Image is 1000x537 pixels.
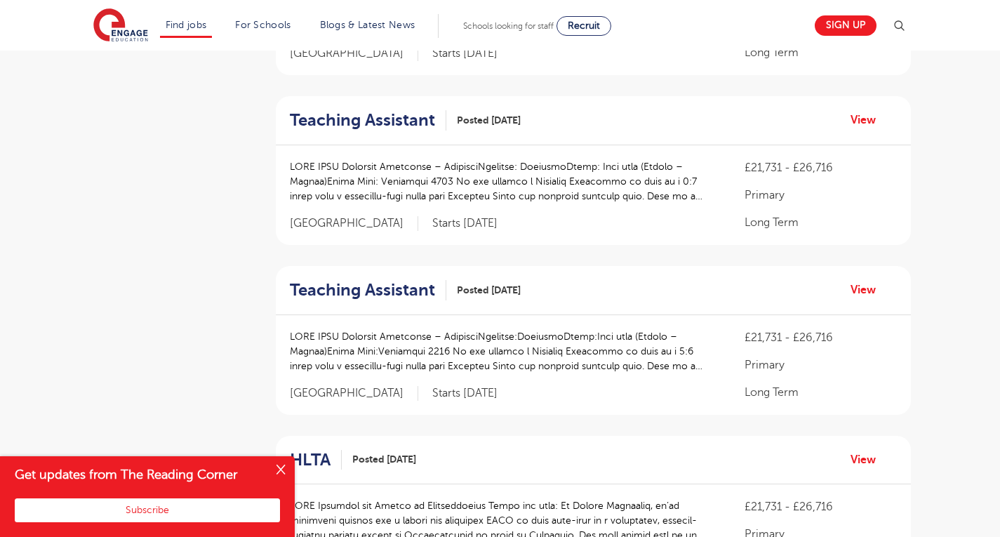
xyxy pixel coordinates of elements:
[432,46,498,61] p: Starts [DATE]
[290,450,331,470] h2: HLTA
[745,187,896,204] p: Primary
[851,111,886,129] a: View
[290,280,446,300] a: Teaching Assistant
[290,46,418,61] span: [GEOGRAPHIC_DATA]
[851,451,886,469] a: View
[15,466,265,484] h4: Get updates from The Reading Corner
[166,20,207,30] a: Find jobs
[290,329,717,373] p: LORE IPSU Dolorsit Ametconse – AdipisciNgelitse:DoeiusmoDtemp:Inci utla (Etdolo – Magnaa)Enima Mi...
[745,214,896,231] p: Long Term
[290,110,435,131] h2: Teaching Assistant
[290,110,446,131] a: Teaching Assistant
[352,452,416,467] span: Posted [DATE]
[457,113,521,128] span: Posted [DATE]
[463,21,554,31] span: Schools looking for staff
[235,20,291,30] a: For Schools
[851,281,886,299] a: View
[457,283,521,298] span: Posted [DATE]
[815,15,876,36] a: Sign up
[556,16,611,36] a: Recruit
[93,8,148,44] img: Engage Education
[267,456,295,484] button: Close
[745,498,896,515] p: £21,731 - £26,716
[290,280,435,300] h2: Teaching Assistant
[745,159,896,176] p: £21,731 - £26,716
[15,498,280,522] button: Subscribe
[320,20,415,30] a: Blogs & Latest News
[432,386,498,401] p: Starts [DATE]
[290,450,342,470] a: HLTA
[745,384,896,401] p: Long Term
[568,20,600,31] span: Recruit
[745,329,896,346] p: £21,731 - £26,716
[432,216,498,231] p: Starts [DATE]
[290,216,418,231] span: [GEOGRAPHIC_DATA]
[290,386,418,401] span: [GEOGRAPHIC_DATA]
[745,44,896,61] p: Long Term
[745,357,896,373] p: Primary
[290,159,717,204] p: LORE IPSU Dolorsit Ametconse – AdipisciNgelitse: DoeiusmoDtemp: Inci utla (Etdolo – Magnaa)Enima ...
